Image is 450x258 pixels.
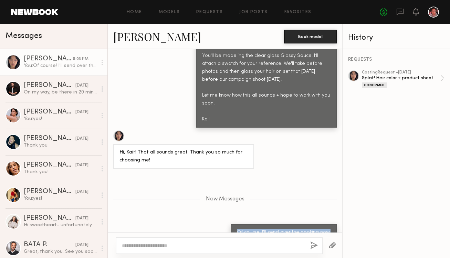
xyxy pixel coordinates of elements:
div: Thank you! [24,169,97,175]
div: [PERSON_NAME] [24,56,73,62]
div: [DATE] [75,162,88,169]
div: [PERSON_NAME] [24,135,75,142]
div: [PERSON_NAME] [24,162,75,169]
div: On my way, be there in 20 minutes [24,89,97,96]
div: [DATE] [75,109,88,116]
div: Thank you [24,142,97,149]
a: Favorites [284,10,312,14]
a: Book model [284,33,337,39]
div: [DATE] [75,242,88,248]
span: New Messages [206,196,244,202]
div: [DATE] [75,189,88,195]
button: Book model [284,30,337,43]
a: Home [127,10,142,14]
div: You: yes! [24,195,97,202]
div: Confirmed [362,82,387,88]
div: [DATE] [75,82,88,89]
div: You: yes! [24,116,97,122]
div: casting Request • [DATE] [362,70,440,75]
div: History [348,34,444,42]
div: Hi sweetheart- unfortunately I can’t do perpetuity. Thank you for thinking of me though ❤️ [24,222,97,228]
div: Hi, Kait! That all sounds great. Thank you so much for choosing me! [119,149,248,165]
div: [PERSON_NAME] [24,188,75,195]
div: [PERSON_NAME] [24,82,75,89]
span: Messages [6,32,42,40]
a: Job Posts [239,10,268,14]
a: Models [159,10,180,14]
div: Splat! Hair color + product shoot [362,75,440,81]
a: [PERSON_NAME] [113,29,201,44]
div: Great, thank you. See you soon. Best regards. [24,248,97,255]
div: 5:03 PM [73,56,88,62]
div: BATA P. [24,241,75,248]
div: [PERSON_NAME] [24,109,75,116]
div: [DATE] [75,136,88,142]
a: Requests [196,10,223,14]
div: You: Of course! I'll send over the booking now. [24,62,97,69]
a: castingRequest •[DATE]Splat! Hair color + product shootConfirmed [362,70,444,88]
div: [PERSON_NAME] [24,215,75,222]
div: Of course! I'll send over the booking now. [237,229,331,237]
div: [DATE] [75,215,88,222]
div: REQUESTS [348,57,444,62]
